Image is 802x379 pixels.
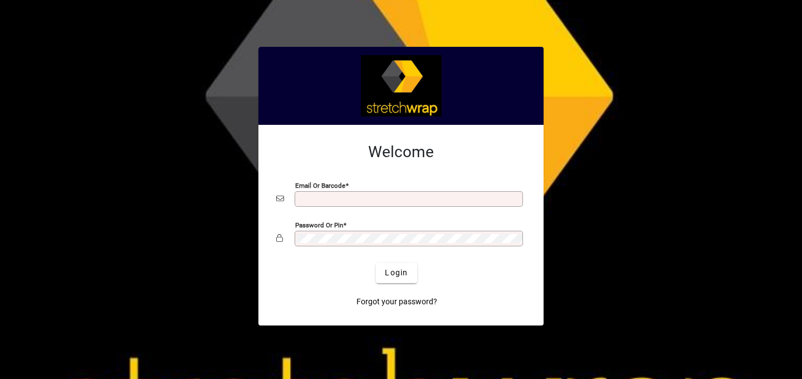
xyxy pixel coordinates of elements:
a: Forgot your password? [352,292,442,312]
h2: Welcome [276,143,526,162]
mat-label: Email or Barcode [295,181,345,189]
button: Login [376,263,417,283]
span: Forgot your password? [356,296,437,308]
span: Login [385,267,408,279]
mat-label: Password or Pin [295,221,343,229]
